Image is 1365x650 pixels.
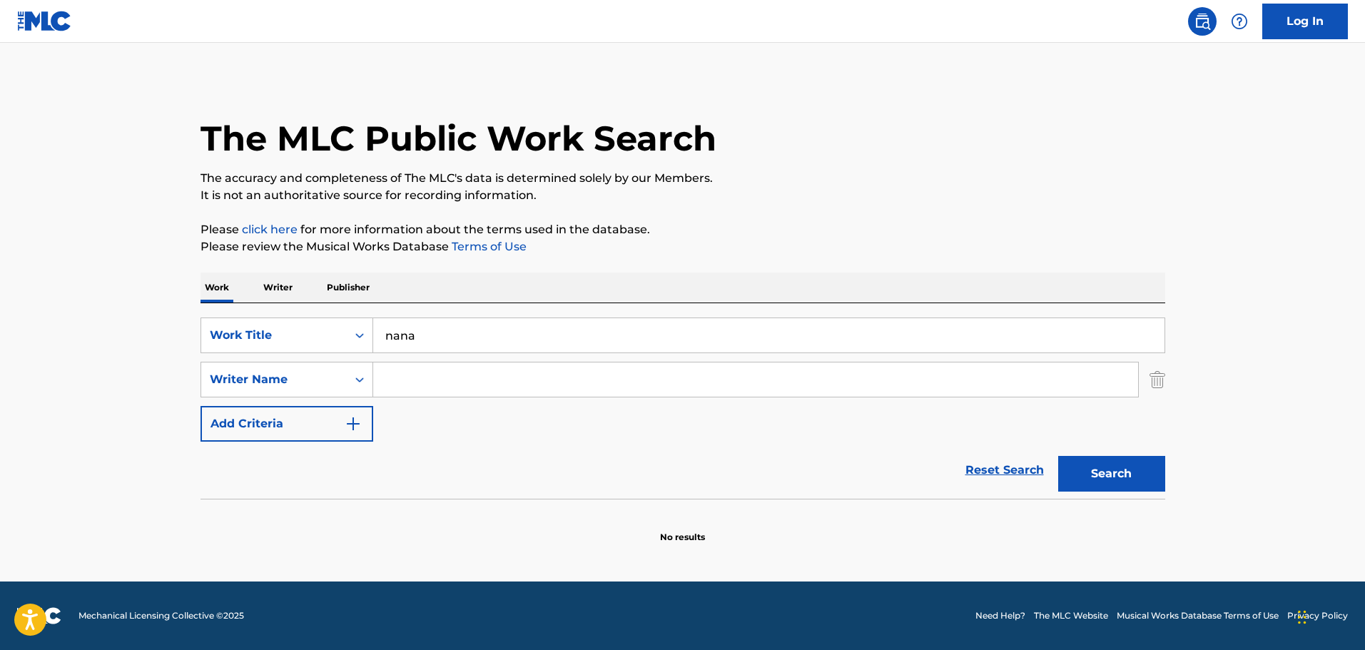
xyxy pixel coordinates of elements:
p: Work [201,273,233,303]
p: The accuracy and completeness of The MLC's data is determined solely by our Members. [201,170,1165,187]
a: The MLC Website [1034,609,1108,622]
form: Search Form [201,318,1165,499]
img: search [1194,13,1211,30]
iframe: Chat Widget [1294,582,1365,650]
div: Writer Name [210,371,338,388]
a: Reset Search [958,455,1051,486]
p: Please for more information about the terms used in the database. [201,221,1165,238]
p: Please review the Musical Works Database [201,238,1165,255]
div: Work Title [210,327,338,344]
p: It is not an authoritative source for recording information. [201,187,1165,204]
img: logo [17,607,61,624]
p: No results [660,514,705,544]
a: Musical Works Database Terms of Use [1117,609,1279,622]
a: Need Help? [975,609,1025,622]
h1: The MLC Public Work Search [201,117,716,160]
button: Add Criteria [201,406,373,442]
img: MLC Logo [17,11,72,31]
a: Privacy Policy [1287,609,1348,622]
a: Public Search [1188,7,1217,36]
span: Mechanical Licensing Collective © 2025 [78,609,244,622]
button: Search [1058,456,1165,492]
a: Log In [1262,4,1348,39]
div: Help [1225,7,1254,36]
img: Delete Criterion [1150,362,1165,397]
p: Publisher [323,273,374,303]
a: click here [242,223,298,236]
a: Terms of Use [449,240,527,253]
img: help [1231,13,1248,30]
p: Writer [259,273,297,303]
img: 9d2ae6d4665cec9f34b9.svg [345,415,362,432]
div: Drag [1298,596,1306,639]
